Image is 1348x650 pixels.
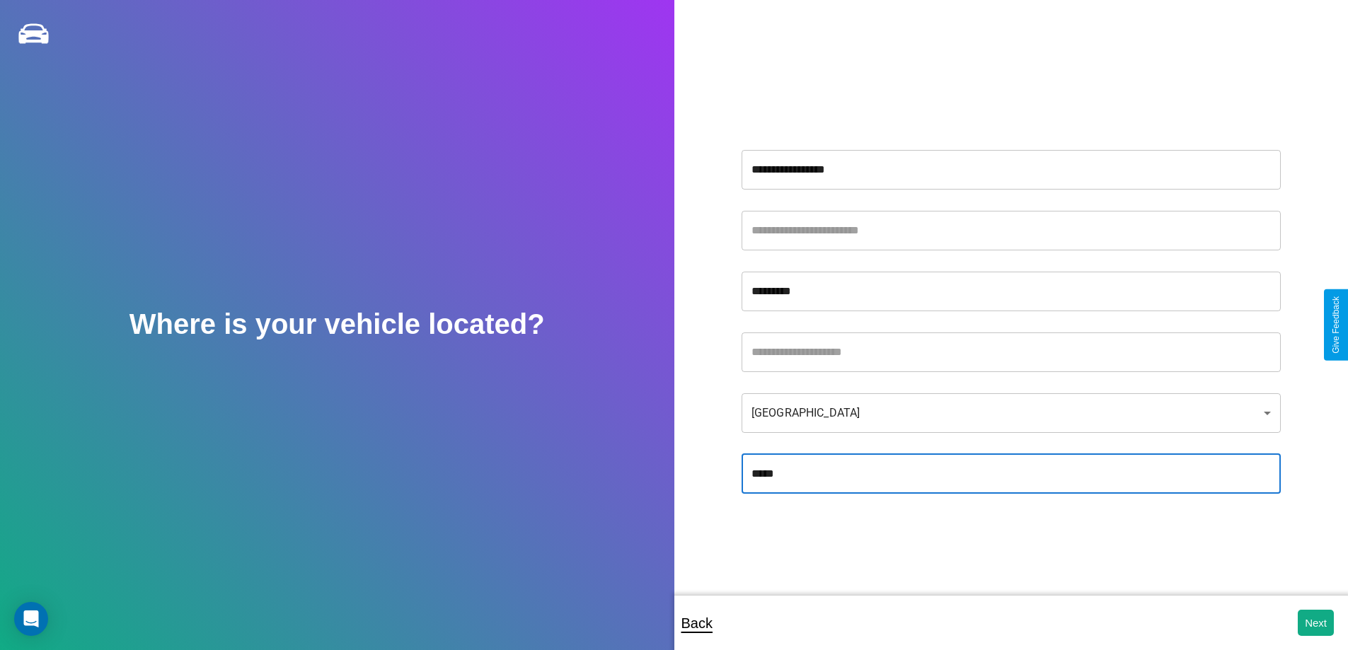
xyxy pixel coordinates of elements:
[1298,610,1334,636] button: Next
[681,610,713,636] p: Back
[129,308,545,340] h2: Where is your vehicle located?
[742,393,1281,433] div: [GEOGRAPHIC_DATA]
[14,602,48,636] div: Open Intercom Messenger
[1331,296,1341,354] div: Give Feedback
